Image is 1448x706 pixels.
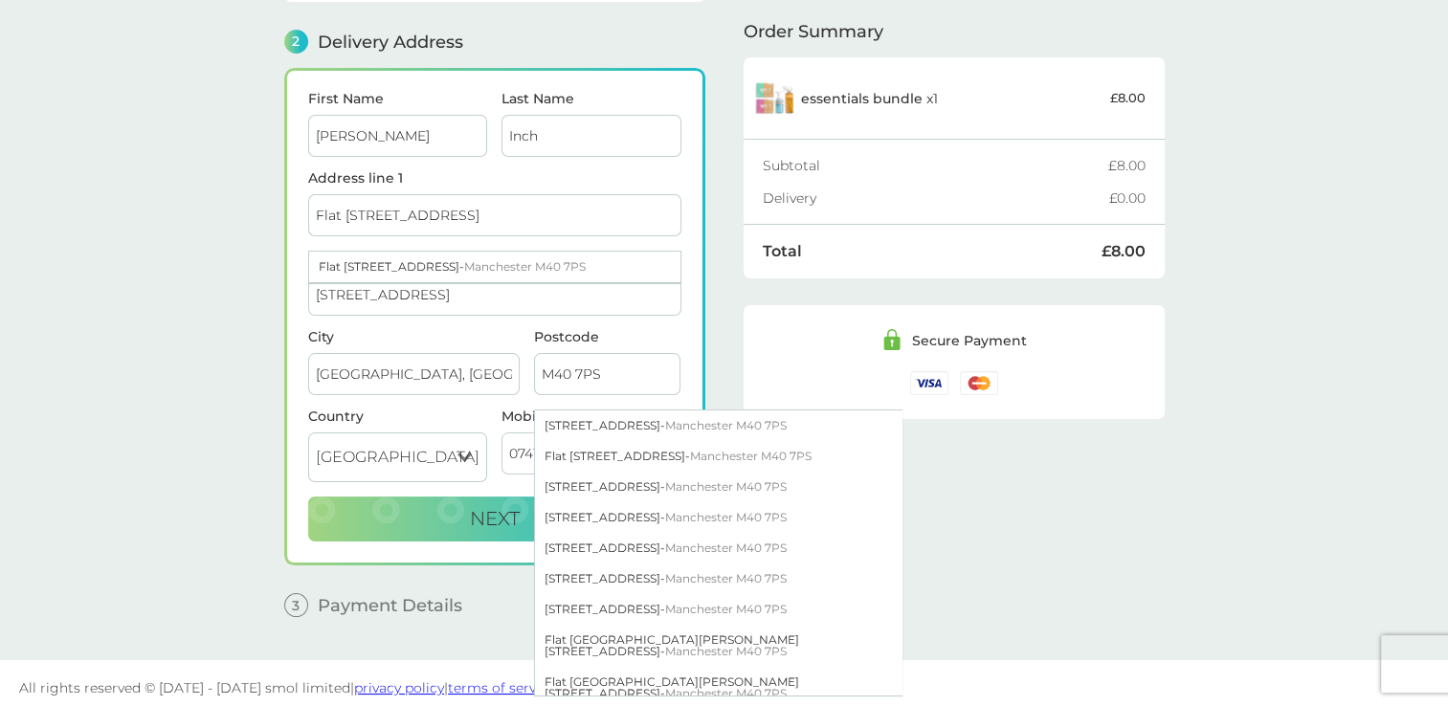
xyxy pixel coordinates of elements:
img: /assets/icons/cards/mastercard.svg [960,371,998,395]
img: /assets/icons/cards/visa.svg [910,371,948,395]
div: £8.00 [1108,159,1146,172]
div: Flat [STREET_ADDRESS] - [309,252,680,282]
span: essentials bundle [801,90,923,107]
div: [STREET_ADDRESS] - [535,533,902,563]
div: Total [763,244,1102,259]
p: x 1 [801,91,938,106]
a: privacy policy [354,679,444,696]
span: Order Summary [744,23,883,40]
span: Manchester M40 7PS [464,259,586,274]
div: Delivery [763,191,1109,205]
label: First Name [308,92,488,105]
span: Manchester M40 7PS [665,418,787,432]
div: [STREET_ADDRESS] - [535,502,902,533]
div: Flat [STREET_ADDRESS] - [535,441,902,472]
div: Secure Payment [912,334,1027,347]
div: [STREET_ADDRESS] - [535,563,902,594]
span: Manchester M40 7PS [665,686,787,700]
span: Manchester M40 7PS [665,571,787,585]
label: Mobile Number [501,409,681,423]
div: Country [308,409,488,423]
span: Payment Details [318,597,462,614]
span: Delivery Address [318,33,463,51]
span: Manchester M40 7PS [690,449,812,463]
div: [STREET_ADDRESS] - [535,594,902,625]
span: Manchester M40 7PS [665,602,787,616]
span: Manchester M40 7PS [665,479,787,494]
a: terms of service [448,679,555,696]
label: Address line 1 [308,171,681,185]
div: Flat [GEOGRAPHIC_DATA][PERSON_NAME] [STREET_ADDRESS] - [535,625,902,667]
div: £8.00 [1102,244,1146,259]
span: Manchester M40 7PS [665,510,787,524]
span: Manchester M40 7PS [665,541,787,555]
span: 2 [284,30,308,54]
label: City [308,330,520,343]
p: £8.00 [1110,88,1146,108]
div: £0.00 [1109,191,1146,205]
div: [STREET_ADDRESS] - [535,410,902,441]
label: Postcode [534,330,681,343]
span: Next [470,507,520,530]
label: Last Name [501,92,681,105]
div: Subtotal [763,159,1108,172]
span: Manchester M40 7PS [665,644,787,658]
button: Next [308,496,681,542]
span: 3 [284,593,308,617]
div: [STREET_ADDRESS] - [535,472,902,502]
